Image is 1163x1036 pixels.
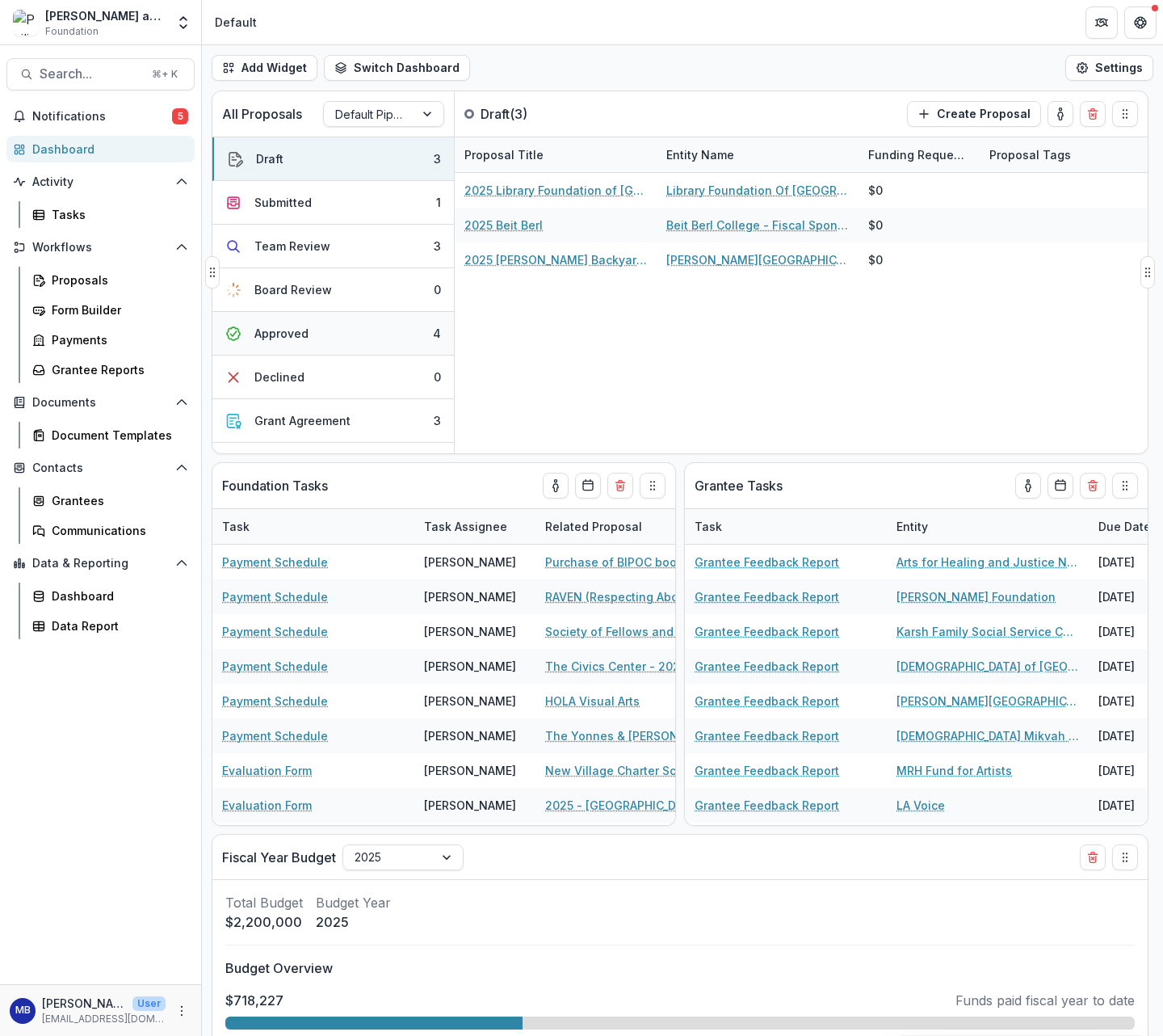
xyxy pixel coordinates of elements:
button: Partners [1085,6,1118,39]
p: $718,227 [225,991,283,1010]
div: Team Review [254,238,330,255]
a: HOLA Visual Arts [545,693,640,710]
a: Communications [26,517,195,544]
div: 3 [434,412,441,429]
div: $0 [868,251,883,268]
a: Payment Schedule [222,693,328,710]
button: Drag [1112,101,1138,127]
button: Open entity switcher [172,6,195,39]
div: [PERSON_NAME] and [PERSON_NAME] Foundation [45,7,166,24]
div: [PERSON_NAME] [424,727,516,744]
p: Foundation Tasks [222,476,328,495]
div: 3 [434,238,441,255]
div: Draft [256,150,283,167]
a: Grantee Feedback Report [695,554,839,571]
img: Philip and Muriel Berman Foundation [13,10,39,36]
a: 2025 Beit Berl [464,217,543,234]
p: Draft ( 3 ) [481,104,602,124]
p: Budget Year [316,893,391,912]
span: Search... [40,66,142,82]
p: [EMAIL_ADDRESS][DOMAIN_NAME] [42,1012,166,1026]
a: LA Voice [896,797,945,814]
div: Related Proposal [535,509,737,544]
div: Approved [254,325,309,342]
a: Grantee Feedback Report [695,693,839,710]
a: Grantee Feedback Report [695,588,839,605]
a: Payments [26,326,195,353]
span: 5 [172,108,188,124]
div: 4 [433,325,441,342]
a: Document Templates [26,422,195,449]
div: Entity Name [657,137,859,172]
a: [DEMOGRAPHIC_DATA] Mikvah Project [896,727,1079,744]
button: Declined0 [212,356,454,399]
div: Document Templates [52,427,182,444]
a: Beit Berl College - Fiscal Sponsor [666,217,849,234]
a: Grantee Reports [26,356,195,383]
nav: breadcrumb [208,11,263,34]
a: [PERSON_NAME][GEOGRAPHIC_DATA] [896,693,1079,710]
div: $0 [868,217,883,234]
div: Communications [52,522,182,539]
p: Budget Overview [225,958,1135,978]
a: 2025 Library Foundation of [GEOGRAPHIC_DATA] [464,182,647,199]
div: Tasks [52,206,182,223]
button: toggle-assigned-to-me [543,473,569,499]
button: Calendar [575,473,601,499]
p: 2025 [316,912,391,932]
button: Open Contacts [6,455,195,481]
a: Payment Schedule [222,727,328,744]
button: Draft3 [212,137,454,181]
div: Entity [887,509,1089,544]
div: Task [212,509,414,544]
button: Search... [6,58,195,91]
a: Tasks [26,201,195,228]
button: Delete card [607,473,633,499]
div: [PERSON_NAME] [424,693,516,710]
p: User [132,996,166,1011]
button: Drag [1140,256,1155,288]
a: Payment Schedule [222,588,328,605]
div: Task Assignee [414,518,517,535]
div: Funding Requested [859,137,980,172]
a: Dashboard [26,583,195,609]
div: Dashboard [32,141,182,158]
div: Task [685,509,887,544]
a: Purchase of BIPOC books for the library [545,554,728,571]
div: 3 [434,150,441,167]
div: Entity [887,518,938,535]
div: Proposal Tags [980,146,1081,163]
p: $2,200,000 [225,912,303,932]
span: Foundation [45,24,99,39]
div: Grantees [52,492,182,509]
div: [PERSON_NAME] [424,658,516,675]
button: toggle-assigned-to-me [1048,101,1073,127]
button: Open Activity [6,169,195,195]
a: Grantees [26,487,195,514]
button: Add Widget [212,55,317,81]
a: [PERSON_NAME] Foundation [896,588,1056,605]
a: Grantee Feedback Report [695,762,839,779]
a: Payment Schedule [222,658,328,675]
a: Society of Fellows and Art Collectors' Council [545,623,728,640]
button: Submitted1 [212,181,454,225]
button: More [172,1001,191,1021]
div: Grantee Reports [52,361,182,378]
div: Task [685,518,732,535]
a: Payment Schedule [222,623,328,640]
a: [DEMOGRAPHIC_DATA] of [GEOGRAPHIC_DATA] [896,658,1079,675]
button: Board Review0 [212,268,454,312]
div: Default [215,14,257,31]
div: 1 [436,194,441,211]
div: Related Proposal [535,518,652,535]
div: Dashboard [52,587,182,604]
button: toggle-assigned-to-me [1015,473,1041,499]
a: The Yonnes & [PERSON_NAME] Center for Israel Studies ([GEOGRAPHIC_DATA]) - 2023 - Returning Grant... [545,727,728,744]
div: Board Review [254,281,332,298]
a: Evaluation Form [222,797,312,814]
a: Evaluation Form [222,762,312,779]
div: 0 [434,368,441,385]
p: Total Budget [225,893,303,912]
div: Proposal Title [455,146,553,163]
div: [PERSON_NAME] [424,623,516,640]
